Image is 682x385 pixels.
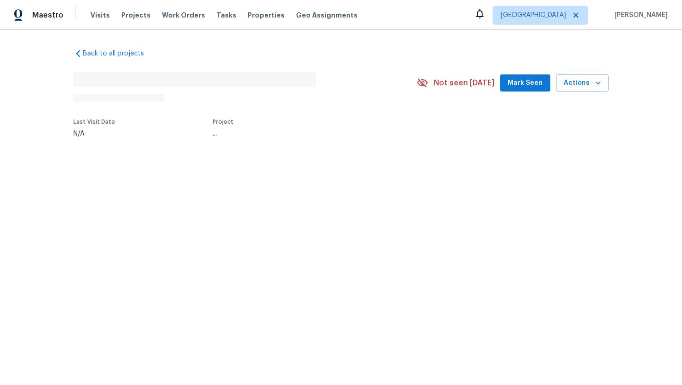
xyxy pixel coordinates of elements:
[73,130,115,137] div: N/A
[500,74,550,92] button: Mark Seen
[32,10,63,20] span: Maestro
[73,49,164,58] a: Back to all projects
[556,74,609,92] button: Actions
[213,130,395,137] div: ...
[501,10,566,20] span: [GEOGRAPHIC_DATA]
[216,12,236,18] span: Tasks
[73,119,115,125] span: Last Visit Date
[564,77,601,89] span: Actions
[508,77,543,89] span: Mark Seen
[121,10,151,20] span: Projects
[610,10,668,20] span: [PERSON_NAME]
[213,119,233,125] span: Project
[434,78,494,88] span: Not seen [DATE]
[162,10,205,20] span: Work Orders
[248,10,285,20] span: Properties
[90,10,110,20] span: Visits
[296,10,358,20] span: Geo Assignments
